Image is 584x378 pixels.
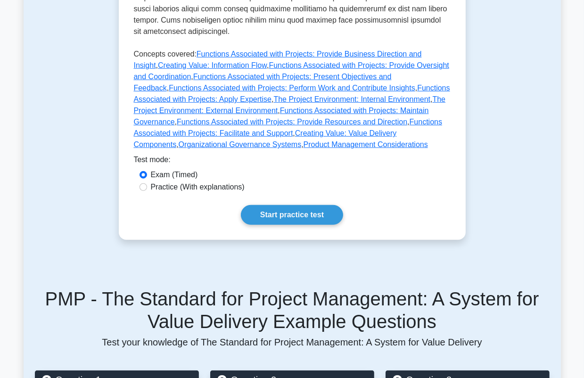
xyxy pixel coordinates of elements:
p: Test your knowledge of The Standard for Project Management: A System for Value Delivery [35,337,550,348]
p: Concepts covered: , , , , , , , , , , , , , [134,49,451,154]
label: Practice (With explanations) [151,181,245,193]
a: Functions Associated with Projects: Perform Work and Contribute Insights [169,84,415,92]
a: Functions Associated with Projects: Maintain Governance [134,107,429,126]
a: Organizational Governance Systems [179,140,302,148]
a: The Project Environment: External Environment [134,95,446,115]
a: Functions Associated with Projects: Provide Resources and Direction [177,118,407,126]
label: Exam (Timed) [151,169,198,181]
a: Functions Associated with Projects: Provide Business Direction and Insight [134,50,422,69]
h5: PMP - The Standard for Project Management: A System for Value Delivery Example Questions [35,288,550,333]
a: Start practice test [241,205,343,225]
a: Product Management Considerations [304,140,428,148]
a: Functions Associated with Projects: Present Objectives and Feedback [134,73,392,92]
a: Functions Associated with Projects: Provide Oversight and Coordination [134,61,449,81]
div: Test mode: [134,154,451,169]
a: Creating Value: Information Flow [158,61,267,69]
a: The Project Environment: Internal Environment [274,95,431,103]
